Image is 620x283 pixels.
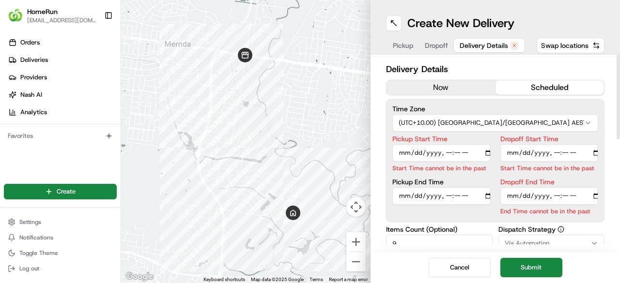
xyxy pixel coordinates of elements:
[541,41,589,50] span: Swap locations
[346,197,366,217] button: Map camera controls
[4,70,121,85] a: Providers
[4,215,117,229] button: Settings
[407,15,514,31] h1: Create New Delivery
[20,108,47,117] span: Analytics
[329,277,368,282] a: Report a map error
[386,235,493,252] input: Enter number of items
[4,52,121,68] a: Deliveries
[346,232,366,252] button: Zoom in
[392,164,491,173] p: Start Time cannot be in the past
[4,231,117,244] button: Notifications
[203,276,245,283] button: Keyboard shortcuts
[498,226,605,233] label: Dispatch Strategy
[20,56,48,64] span: Deliveries
[392,179,491,185] label: Pickup End Time
[310,277,323,282] a: Terms
[57,187,76,196] span: Create
[4,128,117,144] div: Favorites
[496,80,604,95] button: scheduled
[500,207,599,216] p: End Time cannot be in the past
[386,62,604,76] h2: Delivery Details
[4,104,121,120] a: Analytics
[20,73,47,82] span: Providers
[27,7,58,16] button: HomeRun
[4,246,117,260] button: Toggle Theme
[387,80,496,95] button: now
[460,41,508,50] span: Delivery Details
[500,135,599,142] label: Dropoff Start Time
[429,258,491,277] button: Cancel
[4,262,117,275] button: Log out
[537,38,604,53] button: Swap locations
[124,270,155,283] img: Google
[19,234,53,241] span: Notifications
[4,4,100,27] button: HomeRunHomeRun[EMAIL_ADDRESS][DOMAIN_NAME]
[558,226,564,233] button: Dispatch Strategy
[392,105,598,112] label: Time Zone
[27,16,96,24] button: [EMAIL_ADDRESS][DOMAIN_NAME]
[500,164,599,173] p: Start Time cannot be in the past
[505,239,549,248] span: Via Automation
[20,90,42,99] span: Nash AI
[392,135,491,142] label: Pickup Start Time
[19,218,41,226] span: Settings
[4,35,121,50] a: Orders
[393,41,413,50] span: Pickup
[425,41,448,50] span: Dropoff
[500,258,562,277] button: Submit
[124,270,155,283] a: Open this area in Google Maps (opens a new window)
[386,226,493,233] label: Items Count (Optional)
[4,87,121,103] a: Nash AI
[498,235,605,252] button: Via Automation
[20,38,40,47] span: Orders
[346,252,366,271] button: Zoom out
[4,184,117,199] button: Create
[500,179,599,185] label: Dropoff End Time
[19,249,58,257] span: Toggle Theme
[19,265,39,272] span: Log out
[251,277,304,282] span: Map data ©2025 Google
[8,8,23,23] img: HomeRun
